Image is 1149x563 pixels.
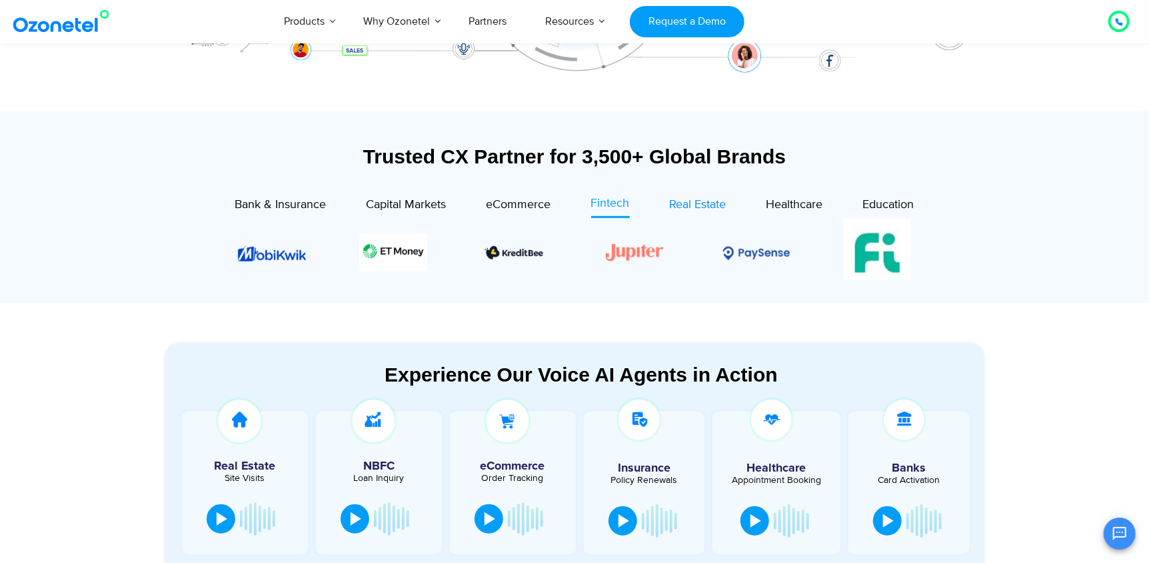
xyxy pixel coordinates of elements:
h5: Banks [855,462,963,474]
span: eCommerce [487,197,551,212]
button: Open chat [1104,518,1136,550]
a: Healthcare [766,195,823,218]
div: Appointment Booking [722,476,830,485]
a: Request a Demo [630,6,744,37]
a: Capital Markets [367,195,447,218]
h5: eCommerce [457,460,569,472]
div: Site Visits [189,474,301,483]
div: Order Tracking [457,474,569,483]
h5: Healthcare [722,462,830,474]
span: Fintech [591,196,630,211]
a: Fintech [591,195,630,218]
div: Experience Our Voice AI Agents in Action [178,363,984,386]
a: Education [863,195,914,218]
div: Trusted CX Partner for 3,500+ Global Brands [165,145,984,168]
span: Healthcare [766,197,823,212]
a: Bank & Insurance [235,195,327,218]
a: Real Estate [670,195,726,218]
div: Policy Renewals [590,476,698,485]
span: Capital Markets [367,197,447,212]
div: Card Activation [855,476,963,485]
h5: Insurance [590,462,698,474]
a: eCommerce [487,195,551,218]
div: Loan Inquiry [323,474,435,483]
h5: NBFC [323,460,435,472]
h5: Real Estate [189,460,301,472]
span: Real Estate [670,197,726,212]
span: Education [863,197,914,212]
span: Bank & Insurance [235,197,327,212]
div: Image Carousel [238,219,911,287]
